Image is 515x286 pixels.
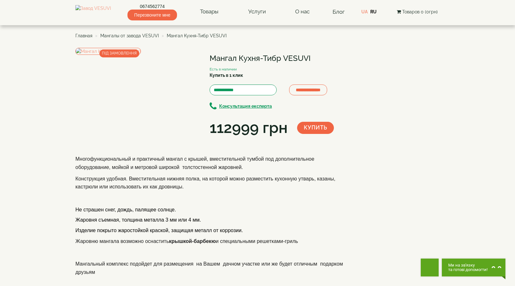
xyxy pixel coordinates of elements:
[210,67,237,71] small: Есть в наличии
[75,5,111,18] img: Завод VESUVI
[99,49,139,57] span: ПІД ЗАМОВЛЕННЯ
[75,238,298,244] span: Жаровню мангала возможно оснастить и специальными решетками-гриль
[100,33,159,38] a: Мангалы от завода VESUVI
[333,9,345,15] a: Блог
[361,9,368,14] a: UA
[194,4,225,19] a: Товары
[219,104,272,109] b: Консультация експерта
[297,122,334,134] button: Купить
[210,117,288,139] div: 112999 грн
[169,238,216,244] b: крышкой-барбекю
[75,156,314,170] span: Многофункциональный и практичный мангал с крышей, вместительной тумбой под дополнительное оборудо...
[395,8,440,15] button: Товаров 0 (0грн)
[242,4,272,19] a: Услуги
[370,9,377,14] a: RU
[442,259,505,276] button: Chat button
[75,207,176,212] span: Не страшен снег, дождь, палящее солнце.
[210,54,344,62] h1: Мангал Кухня-Тибр VESUVI
[75,33,92,38] a: Главная
[289,4,316,19] a: О нас
[75,217,201,223] span: Жаровня съемная, толщина металла 3 мм или 4 мм.
[127,10,177,20] span: Перезвоните мне
[75,48,141,55] img: Мангал Кухня-Тибр VESUVI
[75,228,243,233] span: Изделие покрыто жаростойкой краской, защищая металл от коррозии.
[448,268,488,272] span: та готові допомогти!
[210,72,243,78] label: Купить в 1 клик
[421,259,439,276] button: Get Call button
[75,176,335,190] span: Конструкция удобная. Вместительная нижняя полка, на которой можно разместить кухонную утварь, каз...
[167,33,227,38] span: Мангал Кухня-Тибр VESUVI
[402,9,438,14] span: Товаров 0 (0грн)
[75,261,343,275] span: Мангальный комплекс подойдет для размещения на Вашем дачном участке или же будет отличным подарко...
[448,263,488,268] span: Ми на зв'язку
[127,3,177,10] a: 0674562774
